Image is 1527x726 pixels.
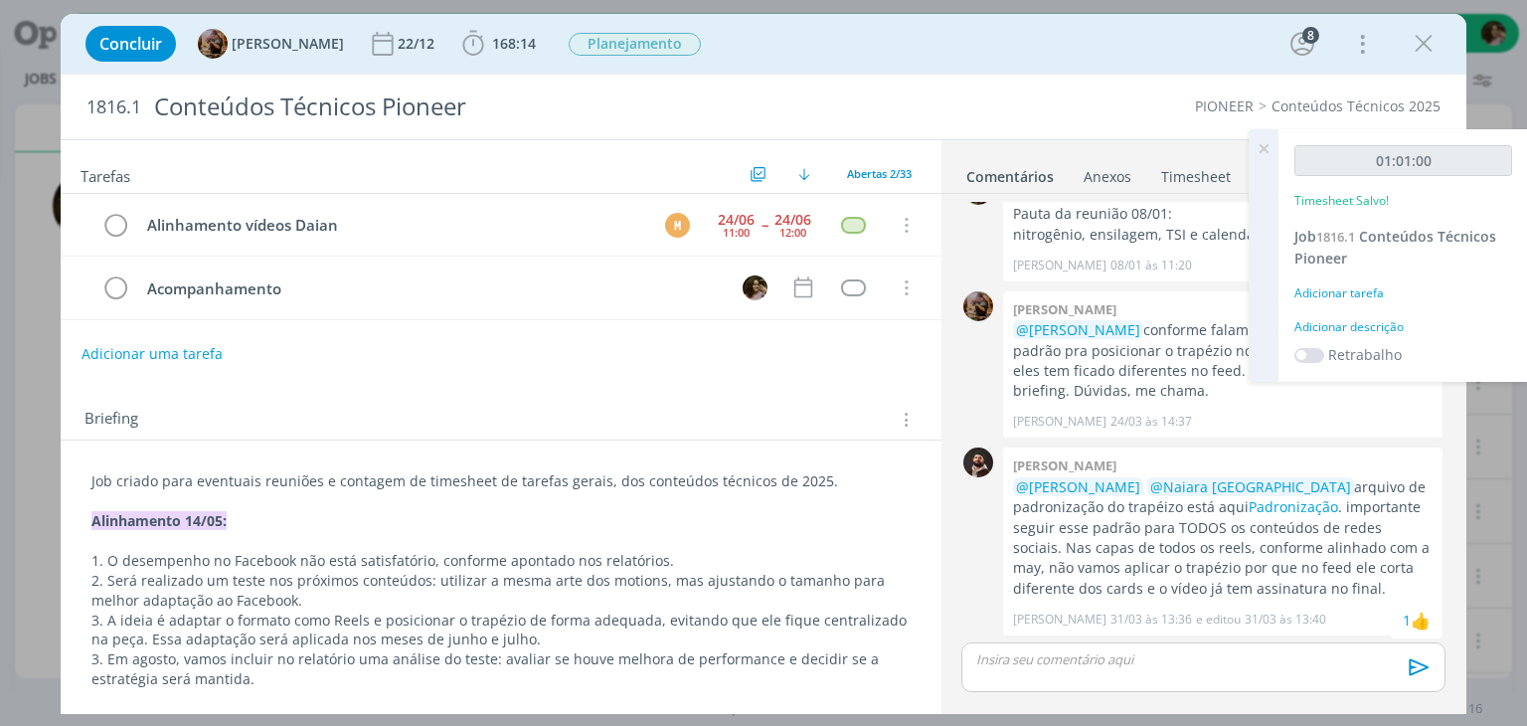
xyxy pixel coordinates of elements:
div: Alinhamento vídeos Daian [138,213,646,238]
p: nitrogênio, ensilagem, TSI e calendário geral. [1013,225,1433,245]
a: Comentários [965,158,1055,187]
p: Timesheet Salvo! [1294,192,1389,210]
button: Adicionar uma tarefa [81,336,224,372]
img: N [743,275,767,300]
a: Timesheet [1160,158,1232,187]
a: Padronização [1249,497,1338,516]
div: 11:00 [723,227,750,238]
div: Acompanhamento [138,276,724,301]
div: 12:00 [779,227,806,238]
button: Concluir [85,26,176,62]
a: Job1816.1Conteúdos Técnicos Pioneer [1294,227,1496,268]
span: Planejamento [569,33,701,56]
div: Adicionar tarefa [1294,284,1512,302]
div: Anexos [1084,167,1131,187]
button: 168:14 [457,28,541,60]
p: [PERSON_NAME] [1013,257,1106,274]
div: 8 [1302,27,1319,44]
img: A [963,291,993,321]
button: N [741,272,770,302]
p: conforme falamos, gentileza criar um padrão pra posicionar o trapézio nos conteúdos técnicos, poi... [1013,320,1433,402]
span: [PERSON_NAME] [232,37,344,51]
a: PIONEER [1195,96,1254,115]
span: @[PERSON_NAME] [1016,320,1140,339]
img: A [198,29,228,59]
div: 1 [1403,610,1411,631]
div: 24/06 [718,213,755,227]
span: Tarefas [81,162,130,186]
p: [PERSON_NAME] [1013,611,1106,629]
div: Adicionar descrição [1294,318,1512,336]
p: Pauta da reunião 08/01: [1013,204,1433,224]
p: 3. Em agosto, vamos incluir no relatório uma análise do teste: avaliar se houve melhora de perfor... [91,649,910,689]
div: Naiara Brasil [1411,609,1431,633]
button: Planejamento [568,32,702,57]
span: 31/03 às 13:40 [1245,611,1326,629]
div: M [665,213,690,238]
button: A[PERSON_NAME] [198,29,344,59]
span: 24/03 às 14:37 [1110,413,1192,431]
a: Conteúdos Técnicos 2025 [1272,96,1441,115]
div: 22/12 [398,37,438,51]
span: 1816.1 [86,96,141,118]
span: Conteúdos Técnicos Pioneer [1294,227,1496,268]
span: -- [762,218,767,232]
img: D [963,448,993,477]
b: [PERSON_NAME] [1013,300,1116,318]
p: [PERSON_NAME] [1013,413,1106,431]
div: 24/06 [774,213,811,227]
span: Briefing [85,407,138,433]
p: 1. O desempenho no Facebook não está satisfatório, conforme apontado nos relatórios. [91,551,910,571]
div: dialog [61,14,1465,714]
span: Concluir [99,36,162,52]
span: 1816.1 [1316,228,1355,246]
p: 3. A ideia é adaptar o formato como Reels e posicionar o trapézio de forma adequada, evitando que... [91,611,910,650]
button: 8 [1286,28,1318,60]
span: @[PERSON_NAME] [1016,477,1140,496]
span: 168:14 [492,34,536,53]
p: 2. Será realizado um teste nos próximos conteúdos: utilizar a mesma arte dos motions, mas ajustan... [91,571,910,611]
strong: Alinhamento 14/05: [91,511,227,530]
img: arrow-down.svg [798,168,810,180]
span: Abertas 2/33 [847,166,912,181]
b: [PERSON_NAME] [1013,456,1116,474]
span: e editou [1196,611,1241,629]
span: @Naiara [GEOGRAPHIC_DATA] [1150,477,1351,496]
span: 31/03 às 13:36 [1110,611,1192,629]
p: arquivo de padronização do trapéizo está aqui . importante seguir esse padrão para TODOS os conte... [1013,477,1433,600]
span: 08/01 às 11:20 [1110,257,1192,274]
button: M [663,210,693,240]
label: Retrabalho [1328,344,1402,365]
p: Job criado para eventuais reuniões e contagem de timesheet de tarefas gerais, dos conteúdos técni... [91,471,910,491]
div: Conteúdos Técnicos Pioneer [145,83,868,131]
